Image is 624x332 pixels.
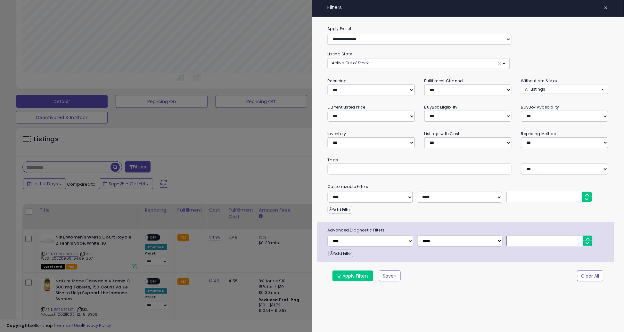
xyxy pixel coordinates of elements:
small: Current Listed Price [328,104,365,110]
small: Repricing [328,78,347,84]
button: Active, Out of Stock × [328,58,510,69]
button: Add Filter [329,250,353,257]
button: Save [379,271,401,281]
small: Fulfillment Channel [424,78,464,84]
button: × [602,3,611,12]
small: Repricing Method [521,131,557,136]
span: All Listings [525,86,546,92]
span: × [497,60,502,67]
small: Inventory [328,131,346,136]
small: BuyBox Eligibility [424,104,458,110]
small: Tags [323,157,613,164]
small: Without Min & Max [521,78,558,84]
span: × [604,3,608,12]
button: Clear All [577,271,603,281]
span: Advanced Diagnostic Filters [323,227,614,234]
h4: Filters [328,5,609,10]
button: All Listings [521,85,608,94]
label: Apply Preset: [323,25,613,32]
button: Add Filter [328,206,352,214]
small: Listing State [328,51,352,57]
small: BuyBox Availability [521,104,559,110]
small: Customizable Filters [323,183,613,190]
button: Apply Filters [333,271,373,281]
small: Listings with Cost [424,131,460,136]
span: Active, Out of Stock [332,60,369,66]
